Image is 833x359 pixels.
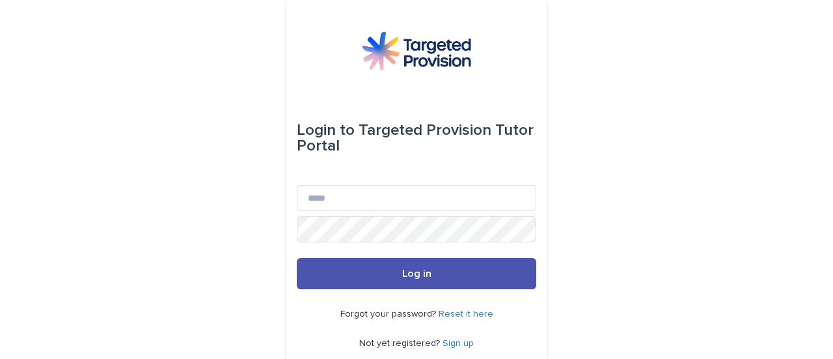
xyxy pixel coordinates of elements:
[297,112,536,164] div: Targeted Provision Tutor Portal
[297,258,536,289] button: Log in
[340,309,439,319] span: Forgot your password?
[402,268,431,279] span: Log in
[439,309,493,319] a: Reset it here
[297,122,355,138] span: Login to
[362,31,471,70] img: M5nRWzHhSzIhMunXDL62
[443,339,474,348] a: Sign up
[359,339,443,348] span: Not yet registered?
